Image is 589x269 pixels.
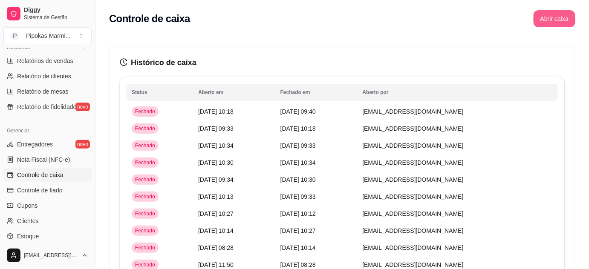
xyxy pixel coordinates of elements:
span: [DATE] 10:34 [198,142,234,149]
span: [DATE] 09:34 [198,176,234,183]
a: Nota Fiscal (NFC-e) [3,153,92,166]
span: [EMAIL_ADDRESS][DOMAIN_NAME] [362,159,463,166]
span: [EMAIL_ADDRESS][DOMAIN_NAME] [362,244,463,251]
span: history [120,58,127,66]
span: [DATE] 10:14 [280,244,316,251]
a: Controle de fiado [3,183,92,197]
span: [DATE] 09:33 [280,193,316,200]
span: [EMAIL_ADDRESS][DOMAIN_NAME] [362,176,463,183]
a: Relatório de fidelidadenovo [3,100,92,114]
a: Controle de caixa [3,168,92,182]
span: Clientes [17,217,39,225]
span: Controle de caixa [17,171,64,179]
span: Fechado [133,261,157,268]
th: Fechado em [275,84,358,101]
div: Pipokas Marmi ... [26,31,70,40]
span: Fechado [133,142,157,149]
h3: Histórico de caixa [120,57,565,69]
a: Relatório de clientes [3,69,92,83]
span: Fechado [133,193,157,200]
span: [DATE] 10:30 [198,159,234,166]
span: Cupons [17,201,38,210]
span: Nota Fiscal (NFC-e) [17,155,70,164]
span: [DATE] 08:28 [198,244,234,251]
span: Relatório de mesas [17,87,69,96]
span: [DATE] 10:27 [198,210,234,217]
span: Relatório de fidelidade [17,103,76,111]
a: Relatório de mesas [3,85,92,98]
button: [EMAIL_ADDRESS][DOMAIN_NAME] [3,245,92,266]
span: Sistema de Gestão [24,14,88,21]
span: Fechado [133,108,157,115]
span: [EMAIL_ADDRESS][DOMAIN_NAME] [362,261,463,268]
span: [EMAIL_ADDRESS][DOMAIN_NAME] [362,142,463,149]
span: [DATE] 08:28 [280,261,316,268]
span: Fechado [133,125,157,132]
span: Estoque [17,232,39,240]
span: P [11,31,19,40]
a: DiggySistema de Gestão [3,3,92,24]
span: Diggy [24,6,88,14]
span: Fechado [133,210,157,217]
span: [DATE] 10:18 [280,125,316,132]
span: [DATE] 09:33 [280,142,316,149]
a: Entregadoresnovo [3,137,92,151]
span: Relatório de clientes [17,72,71,80]
span: [DATE] 09:33 [198,125,234,132]
div: Gerenciar [3,124,92,137]
button: Abrir caixa [534,10,575,27]
span: Fechado [133,176,157,183]
a: Estoque [3,229,92,243]
a: Cupons [3,199,92,212]
span: [EMAIL_ADDRESS][DOMAIN_NAME] [362,193,463,200]
span: [EMAIL_ADDRESS][DOMAIN_NAME] [362,210,463,217]
a: Clientes [3,214,92,228]
button: Select a team [3,27,92,44]
span: [EMAIL_ADDRESS][DOMAIN_NAME] [24,252,78,259]
span: Fechado [133,227,157,234]
th: Aberto por [357,84,558,101]
th: Aberto em [193,84,275,101]
span: Controle de fiado [17,186,63,195]
span: [EMAIL_ADDRESS][DOMAIN_NAME] [362,227,463,234]
span: Entregadores [17,140,53,149]
a: Relatórios de vendas [3,54,92,68]
th: Status [127,84,193,101]
span: [DATE] 10:30 [280,176,316,183]
span: [EMAIL_ADDRESS][DOMAIN_NAME] [362,108,463,115]
span: [EMAIL_ADDRESS][DOMAIN_NAME] [362,125,463,132]
span: [DATE] 10:34 [280,159,316,166]
span: [DATE] 10:13 [198,193,234,200]
span: Fechado [133,159,157,166]
span: [DATE] 09:40 [280,108,316,115]
span: [DATE] 11:50 [198,261,234,268]
span: [DATE] 10:12 [280,210,316,217]
span: [DATE] 10:27 [280,227,316,234]
span: Relatórios de vendas [17,57,73,65]
span: [DATE] 10:18 [198,108,234,115]
h2: Controle de caixa [109,12,190,26]
span: Fechado [133,244,157,251]
span: [DATE] 10:14 [198,227,234,234]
